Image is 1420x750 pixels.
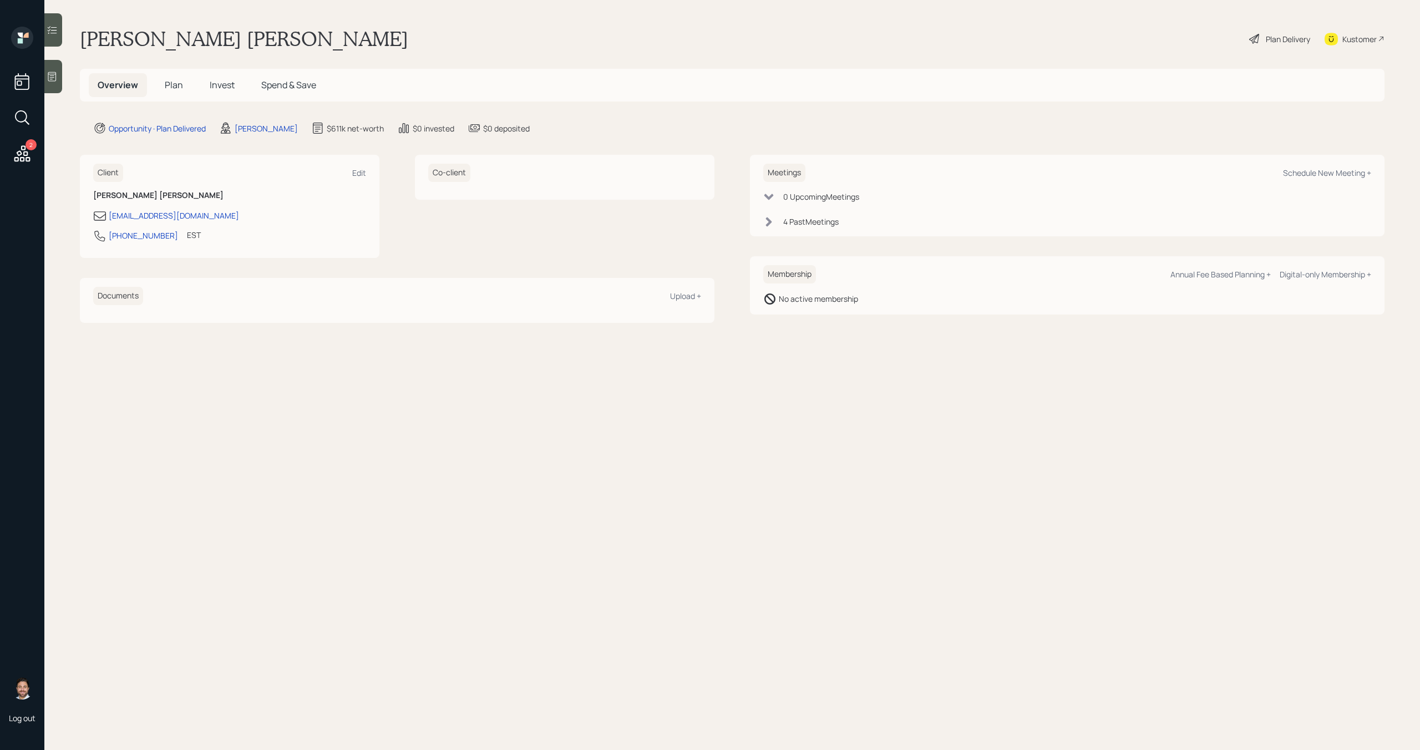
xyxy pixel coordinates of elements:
[779,293,858,305] div: No active membership
[93,164,123,182] h6: Client
[261,79,316,91] span: Spend & Save
[670,291,701,301] div: Upload +
[413,123,454,134] div: $0 invested
[1342,33,1377,45] div: Kustomer
[11,677,33,700] img: michael-russo-headshot.png
[1283,168,1371,178] div: Schedule New Meeting +
[783,216,839,227] div: 4 Past Meeting s
[93,287,143,305] h6: Documents
[783,191,859,202] div: 0 Upcoming Meeting s
[763,164,805,182] h6: Meetings
[352,168,366,178] div: Edit
[109,230,178,241] div: [PHONE_NUMBER]
[109,123,206,134] div: Opportunity · Plan Delivered
[428,164,470,182] h6: Co-client
[1280,269,1371,280] div: Digital-only Membership +
[1266,33,1310,45] div: Plan Delivery
[109,210,239,221] div: [EMAIL_ADDRESS][DOMAIN_NAME]
[235,123,298,134] div: [PERSON_NAME]
[210,79,235,91] span: Invest
[93,191,366,200] h6: [PERSON_NAME] [PERSON_NAME]
[98,79,138,91] span: Overview
[187,229,201,241] div: EST
[26,139,37,150] div: 2
[1170,269,1271,280] div: Annual Fee Based Planning +
[80,27,408,51] h1: [PERSON_NAME] [PERSON_NAME]
[483,123,530,134] div: $0 deposited
[9,713,35,723] div: Log out
[327,123,384,134] div: $611k net-worth
[165,79,183,91] span: Plan
[763,265,816,283] h6: Membership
